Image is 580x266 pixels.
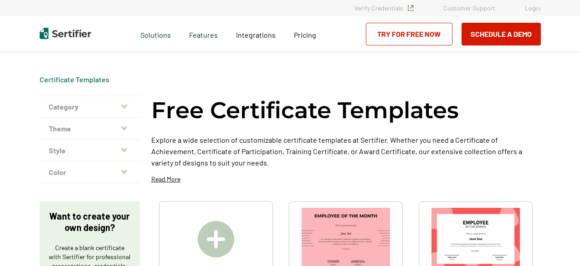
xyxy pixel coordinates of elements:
button: Style [40,140,140,161]
div: Breadcrumb [40,75,109,84]
a: Certificate Templates [40,75,109,84]
img: Create A Blank Certificate [198,221,234,257]
img: Sertifier | Digital Credentialing Platform [40,28,91,39]
span: Pricing [294,30,316,39]
img: Verified [408,5,414,11]
h1: Free Certificate Templates [151,95,459,125]
p: Read More [151,175,180,184]
a: Pricing [294,28,316,40]
p: Explore a wide selection of customizable certificate templates at Sertifier. Whether you need a C... [151,134,541,168]
a: Verify Credentials [354,4,414,12]
button: Color [40,161,140,183]
button: Theme [40,118,140,140]
a: Try for Free Now [366,23,452,45]
span: Features [189,28,218,40]
span: Integrations [236,30,276,39]
a: Integrations [236,28,276,40]
a: Customer Support [443,4,495,12]
span: Solutions [140,28,171,40]
button: Category [40,96,140,118]
a: Login [525,4,541,12]
p: Want to create your own design? [49,211,131,233]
